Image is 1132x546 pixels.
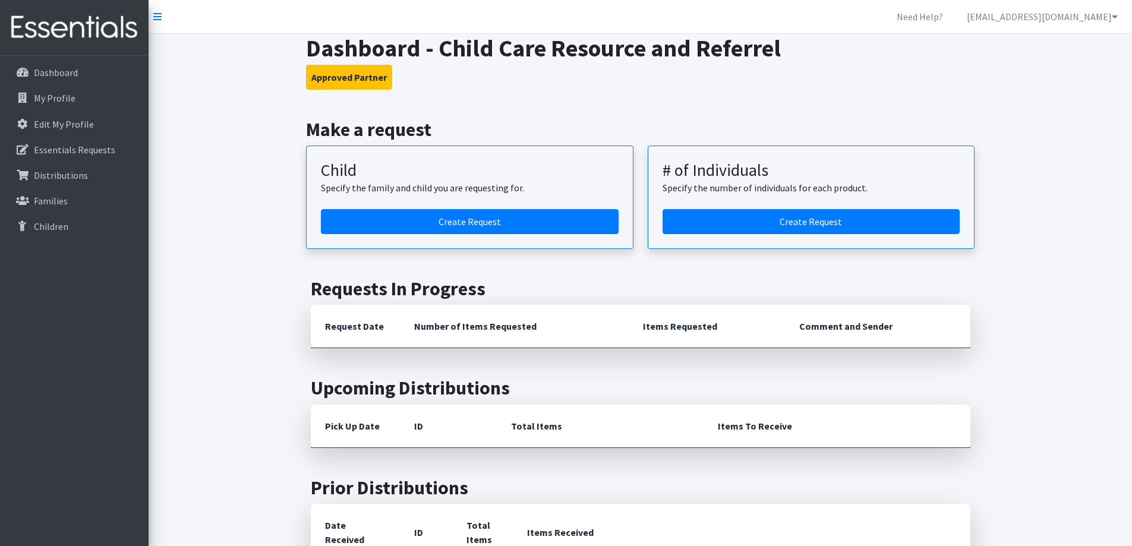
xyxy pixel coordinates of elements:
p: Families [34,195,68,207]
a: Children [5,214,144,238]
p: Edit My Profile [34,118,94,130]
a: [EMAIL_ADDRESS][DOMAIN_NAME] [957,5,1127,29]
a: Need Help? [887,5,953,29]
a: Create a request by number of individuals [663,209,960,234]
button: Approved Partner [306,65,392,90]
p: Specify the family and child you are requesting for. [321,181,619,195]
a: Distributions [5,163,144,187]
h2: Requests In Progress [311,277,970,300]
a: Essentials Requests [5,138,144,162]
a: Dashboard [5,61,144,84]
h3: Child [321,160,619,181]
th: ID [400,405,497,448]
h2: Prior Distributions [311,476,970,499]
img: HumanEssentials [5,8,144,48]
p: Dashboard [34,67,78,78]
th: Number of Items Requested [400,305,629,348]
a: Edit My Profile [5,112,144,136]
h2: Upcoming Distributions [311,377,970,399]
p: Specify the number of individuals for each product. [663,181,960,195]
th: Items To Receive [704,405,970,448]
th: Items Requested [629,305,785,348]
th: Request Date [311,305,400,348]
a: My Profile [5,86,144,110]
p: Essentials Requests [34,144,115,156]
h1: Dashboard - Child Care Resource and Referrel [306,34,975,62]
p: Distributions [34,169,88,181]
a: Families [5,189,144,213]
th: Total Items [497,405,704,448]
h2: Make a request [306,118,975,141]
a: Create a request for a child or family [321,209,619,234]
p: Children [34,220,68,232]
th: Comment and Sender [785,305,970,348]
h3: # of Individuals [663,160,960,181]
p: My Profile [34,92,75,104]
th: Pick Up Date [311,405,400,448]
